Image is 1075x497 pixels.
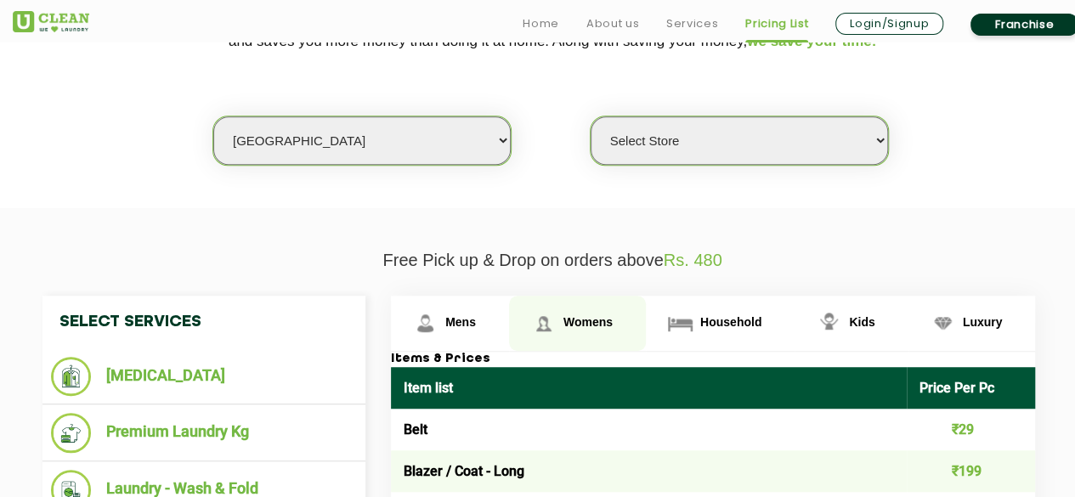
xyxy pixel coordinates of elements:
[391,409,907,450] td: Belt
[664,251,722,269] span: Rs. 480
[586,14,639,34] a: About us
[51,413,91,453] img: Premium Laundry Kg
[814,308,844,338] img: Kids
[665,308,695,338] img: Household
[51,413,357,453] li: Premium Laundry Kg
[13,11,89,32] img: UClean Laundry and Dry Cleaning
[391,450,907,492] td: Blazer / Coat - Long
[391,367,907,409] th: Item list
[523,14,559,34] a: Home
[907,367,1036,409] th: Price Per Pc
[529,308,558,338] img: Womens
[391,352,1035,367] h3: Items & Prices
[563,315,613,329] span: Womens
[907,409,1036,450] td: ₹29
[42,296,365,348] h4: Select Services
[745,14,808,34] a: Pricing List
[963,315,1003,329] span: Luxury
[51,357,91,396] img: Dry Cleaning
[666,14,718,34] a: Services
[410,308,440,338] img: Mens
[835,13,943,35] a: Login/Signup
[51,357,357,396] li: [MEDICAL_DATA]
[700,315,761,329] span: Household
[849,315,874,329] span: Kids
[928,308,958,338] img: Luxury
[445,315,476,329] span: Mens
[907,450,1036,492] td: ₹199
